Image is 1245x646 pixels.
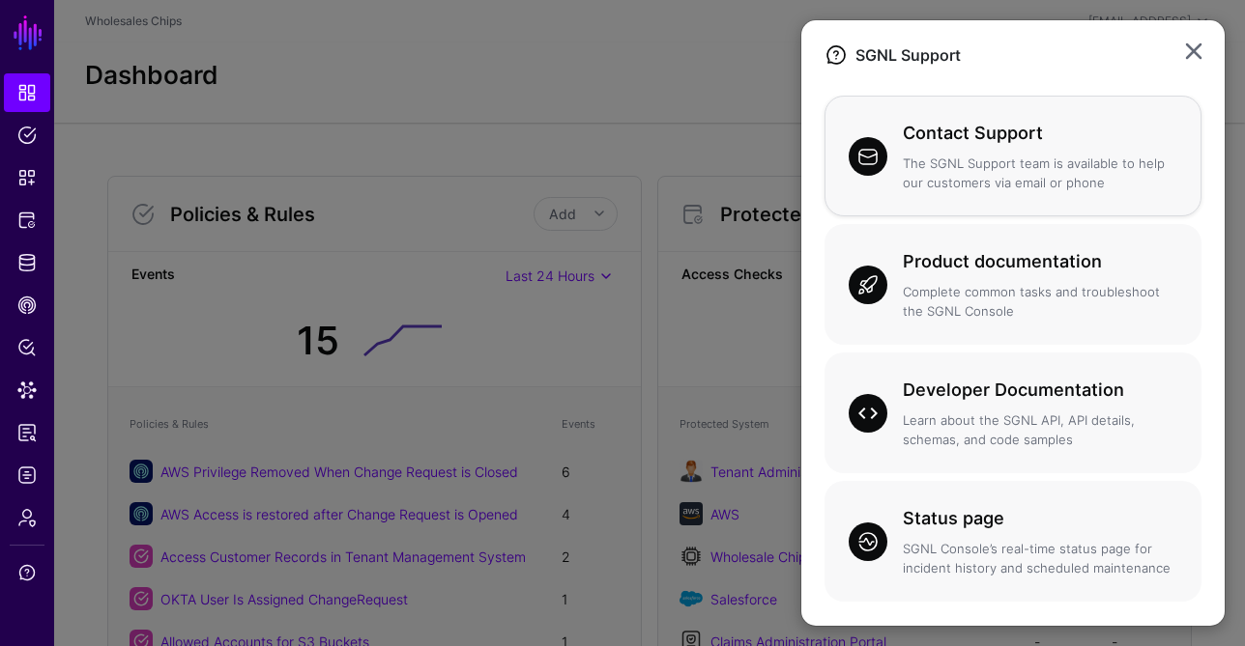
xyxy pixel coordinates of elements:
h2: SGNL Support [855,44,1202,66]
h3: Contact Support [903,120,1177,147]
p: SGNL Console’s real-time status page for incident history and scheduled maintenance [903,540,1177,577]
h3: Product documentation [903,248,1177,275]
a: Product documentationComplete common tasks and troubleshoot the SGNL Console [825,224,1202,345]
p: Complete common tasks and troubleshoot the SGNL Console [903,283,1177,321]
a: Status pageSGNL Console’s real-time status page for incident history and scheduled maintenance [825,481,1202,602]
a: Developer DocumentationLearn about the SGNL API, API details, schemas, and code samples [825,352,1202,473]
p: The SGNL Support team is available to help our customers via email or phone [903,154,1177,192]
h3: Developer Documentation [903,377,1177,404]
p: Learn about the SGNL API, API details, schemas, and code samples [903,411,1177,449]
h3: Status page [903,505,1177,532]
